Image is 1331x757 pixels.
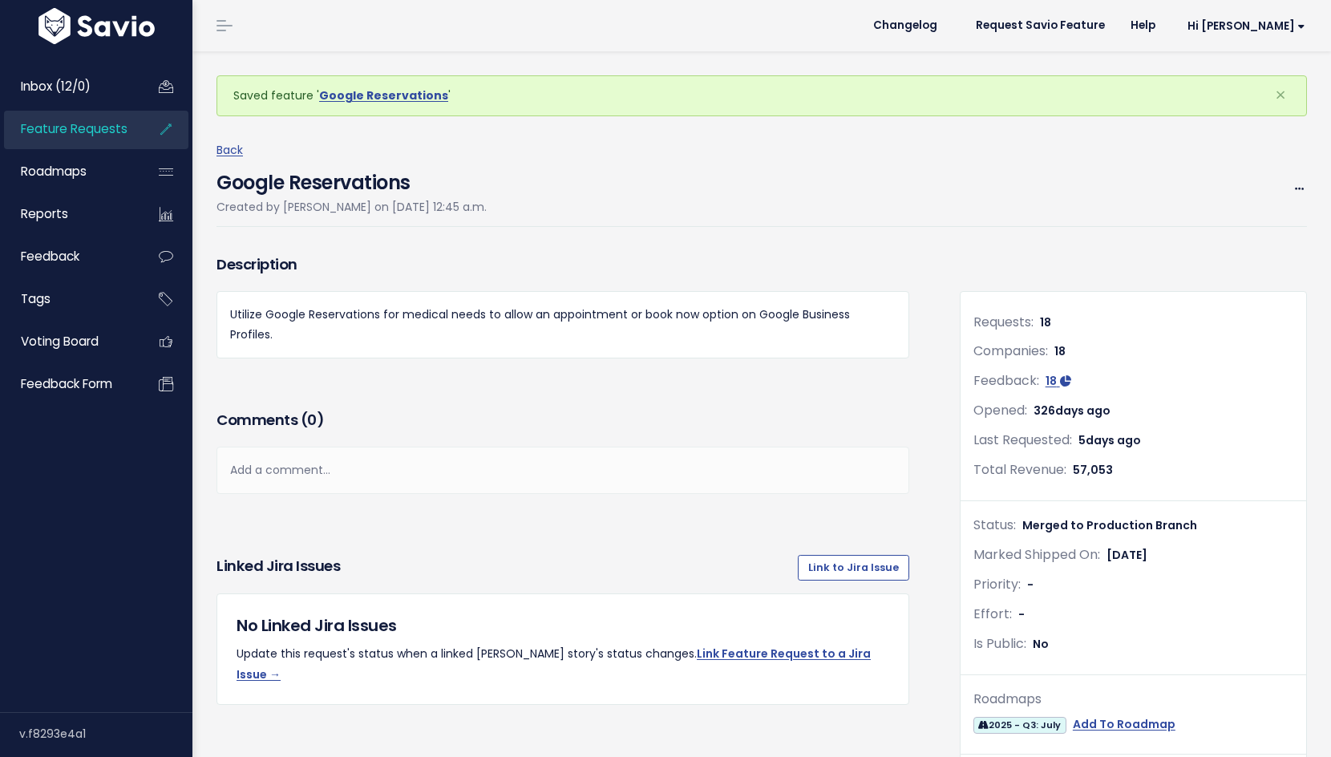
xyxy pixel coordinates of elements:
span: Opened: [973,401,1027,419]
div: Saved feature ' ' [216,75,1307,116]
p: Utilize Google Reservations for medical needs to allow an appointment or book now option on Googl... [230,305,896,345]
button: Close [1259,76,1302,115]
span: Voting Board [21,333,99,350]
a: Reports [4,196,133,233]
span: No [1033,636,1049,652]
span: - [1027,577,1034,593]
span: Tags [21,290,51,307]
h3: Linked Jira issues [216,555,340,581]
span: Requests: [973,313,1034,331]
a: Add To Roadmap [1073,714,1175,735]
span: Companies: [973,342,1048,360]
img: logo-white.9d6f32f41409.svg [34,8,159,44]
span: 57,053 [1073,462,1113,478]
span: Feedback form [21,375,112,392]
a: Voting Board [4,323,133,360]
span: Merged to Production Branch [1022,517,1197,533]
div: Roadmaps [973,688,1293,711]
a: Help [1118,14,1168,38]
span: Total Revenue: [973,460,1066,479]
span: Reports [21,205,68,222]
a: Feature Requests [4,111,133,148]
p: Update this request's status when a linked [PERSON_NAME] story's status changes. [237,644,889,684]
span: 326 [1034,403,1111,419]
a: Tags [4,281,133,318]
span: 0 [307,410,317,430]
span: × [1275,82,1286,108]
span: Is Public: [973,634,1026,653]
span: Priority: [973,575,1021,593]
h3: Comments ( ) [216,409,909,431]
span: 2025 - Q3: July [973,717,1066,734]
h3: Description [216,253,909,276]
span: 18 [1054,343,1066,359]
span: Marked Shipped On: [973,545,1100,564]
a: Feedback [4,238,133,275]
span: 18 [1046,373,1057,389]
span: Feedback: [973,371,1039,390]
div: Add a comment... [216,447,909,494]
a: Roadmaps [4,153,133,190]
span: Feedback [21,248,79,265]
span: Feature Requests [21,120,127,137]
span: Inbox (12/0) [21,78,91,95]
a: Google Reservations [319,87,448,103]
span: [DATE] [1106,547,1147,563]
a: 18 [1046,373,1071,389]
div: v.f8293e4a1 [19,713,192,755]
span: Changelog [873,20,937,31]
h5: No Linked Jira Issues [237,613,889,638]
span: Last Requested: [973,431,1072,449]
span: 18 [1040,314,1051,330]
span: Roadmaps [21,163,87,180]
span: days ago [1086,432,1141,448]
a: Hi [PERSON_NAME] [1168,14,1318,38]
a: Inbox (12/0) [4,68,133,105]
a: 2025 - Q3: July [973,714,1066,735]
a: Link to Jira Issue [798,555,909,581]
a: Link Feature Request to a Jira Issue → [237,646,871,682]
span: Effort: [973,605,1012,623]
a: Feedback form [4,366,133,403]
a: Request Savio Feature [963,14,1118,38]
span: days ago [1055,403,1111,419]
span: 5 [1078,432,1141,448]
h4: Google Reservations [216,160,487,197]
span: Hi [PERSON_NAME] [1187,20,1305,32]
span: Status: [973,516,1016,534]
a: Back [216,142,243,158]
span: Created by [PERSON_NAME] on [DATE] 12:45 a.m. [216,199,487,215]
span: - [1018,606,1025,622]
